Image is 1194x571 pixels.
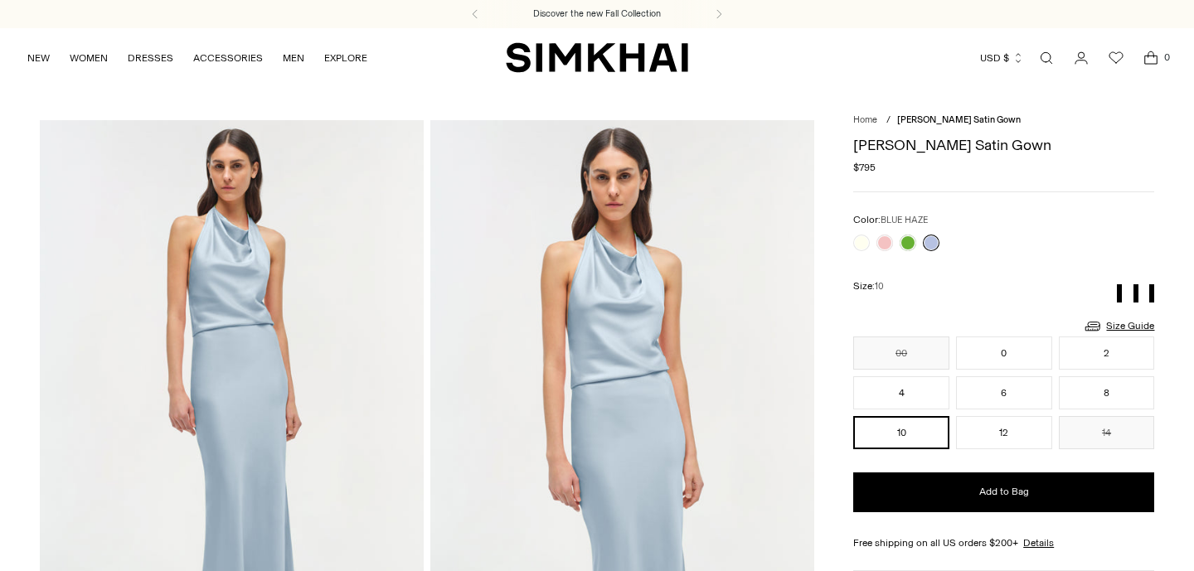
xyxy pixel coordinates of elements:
a: ACCESSORIES [193,40,263,76]
button: 2 [1059,336,1155,370]
button: 12 [956,416,1052,449]
label: Size: [853,278,884,294]
span: BLUE HAZE [881,215,928,225]
a: Open search modal [1030,41,1063,75]
a: Open cart modal [1134,41,1167,75]
button: 4 [853,376,949,409]
button: USD $ [980,40,1024,76]
a: Home [853,114,877,125]
button: 0 [956,336,1052,370]
div: Free shipping on all US orders $200+ [853,535,1154,550]
label: Color: [853,212,928,228]
a: Discover the new Fall Collection [533,7,661,21]
span: $795 [853,160,876,175]
a: Details [1023,535,1054,550]
a: DRESSES [128,40,173,76]
a: MEN [283,40,304,76]
a: Wishlist [1099,41,1133,75]
div: / [886,114,891,128]
button: Add to Bag [853,472,1154,512]
button: 00 [853,336,949,370]
a: WOMEN [70,40,108,76]
span: 0 [1159,50,1174,65]
a: Go to the account page [1065,41,1098,75]
button: 6 [956,376,1052,409]
span: 10 [875,281,884,292]
button: 8 [1059,376,1155,409]
a: EXPLORE [324,40,367,76]
nav: breadcrumbs [853,114,1154,128]
a: NEW [27,40,50,76]
a: Size Guide [1083,316,1154,336]
h1: [PERSON_NAME] Satin Gown [853,138,1154,152]
button: 10 [853,416,949,449]
a: SIMKHAI [506,41,688,74]
span: [PERSON_NAME] Satin Gown [897,114,1021,125]
button: 14 [1059,416,1155,449]
span: Add to Bag [979,485,1029,499]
